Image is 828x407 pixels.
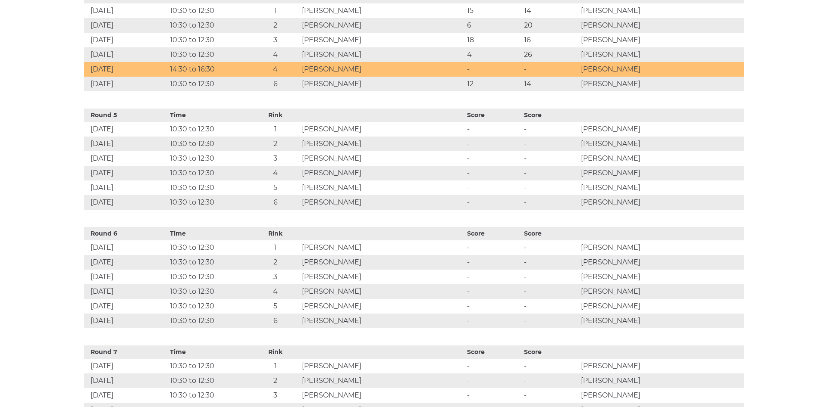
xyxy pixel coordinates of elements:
[465,109,522,122] th: Score
[579,166,744,180] td: [PERSON_NAME]
[168,359,251,373] td: 10:30 to 12:30
[465,195,522,210] td: -
[522,122,579,137] td: -
[522,373,579,388] td: -
[465,151,522,166] td: -
[465,270,522,284] td: -
[84,122,168,137] td: [DATE]
[579,195,744,210] td: [PERSON_NAME]
[251,255,299,270] td: 2
[84,227,168,240] th: Round 6
[84,270,168,284] td: [DATE]
[84,388,168,403] td: [DATE]
[84,18,168,33] td: [DATE]
[168,33,251,47] td: 10:30 to 12:30
[465,77,522,91] td: 12
[300,255,465,270] td: [PERSON_NAME]
[579,180,744,195] td: [PERSON_NAME]
[251,3,299,18] td: 1
[579,388,744,403] td: [PERSON_NAME]
[465,166,522,180] td: -
[251,122,299,137] td: 1
[579,62,744,77] td: [PERSON_NAME]
[300,270,465,284] td: [PERSON_NAME]
[579,284,744,299] td: [PERSON_NAME]
[300,77,465,91] td: [PERSON_NAME]
[465,255,522,270] td: -
[300,3,465,18] td: [PERSON_NAME]
[465,345,522,359] th: Score
[465,240,522,255] td: -
[300,137,465,151] td: [PERSON_NAME]
[522,33,579,47] td: 16
[522,18,579,33] td: 20
[84,240,168,255] td: [DATE]
[465,180,522,195] td: -
[168,137,251,151] td: 10:30 to 12:30
[84,137,168,151] td: [DATE]
[465,227,522,240] th: Score
[168,314,251,328] td: 10:30 to 12:30
[522,195,579,210] td: -
[579,77,744,91] td: [PERSON_NAME]
[522,227,579,240] th: Score
[522,3,579,18] td: 14
[251,359,299,373] td: 1
[84,373,168,388] td: [DATE]
[84,195,168,210] td: [DATE]
[300,388,465,403] td: [PERSON_NAME]
[579,47,744,62] td: [PERSON_NAME]
[522,240,579,255] td: -
[168,180,251,195] td: 10:30 to 12:30
[579,299,744,314] td: [PERSON_NAME]
[84,166,168,180] td: [DATE]
[168,195,251,210] td: 10:30 to 12:30
[168,284,251,299] td: 10:30 to 12:30
[84,255,168,270] td: [DATE]
[465,284,522,299] td: -
[522,314,579,328] td: -
[84,47,168,62] td: [DATE]
[84,109,168,122] th: Round 5
[168,270,251,284] td: 10:30 to 12:30
[168,299,251,314] td: 10:30 to 12:30
[300,240,465,255] td: [PERSON_NAME]
[84,314,168,328] td: [DATE]
[84,180,168,195] td: [DATE]
[84,62,168,77] td: [DATE]
[465,137,522,151] td: -
[168,3,251,18] td: 10:30 to 12:30
[465,359,522,373] td: -
[168,77,251,91] td: 10:30 to 12:30
[300,62,465,77] td: [PERSON_NAME]
[579,3,744,18] td: [PERSON_NAME]
[168,18,251,33] td: 10:30 to 12:30
[579,151,744,166] td: [PERSON_NAME]
[522,109,579,122] th: Score
[300,284,465,299] td: [PERSON_NAME]
[522,166,579,180] td: -
[168,227,251,240] th: Time
[251,373,299,388] td: 2
[522,180,579,195] td: -
[84,345,168,359] th: Round 7
[579,359,744,373] td: [PERSON_NAME]
[522,359,579,373] td: -
[300,180,465,195] td: [PERSON_NAME]
[168,388,251,403] td: 10:30 to 12:30
[300,122,465,137] td: [PERSON_NAME]
[465,314,522,328] td: -
[579,240,744,255] td: [PERSON_NAME]
[300,373,465,388] td: [PERSON_NAME]
[168,47,251,62] td: 10:30 to 12:30
[579,270,744,284] td: [PERSON_NAME]
[84,284,168,299] td: [DATE]
[84,77,168,91] td: [DATE]
[251,109,299,122] th: Rink
[251,18,299,33] td: 2
[579,373,744,388] td: [PERSON_NAME]
[84,151,168,166] td: [DATE]
[465,47,522,62] td: 4
[300,33,465,47] td: [PERSON_NAME]
[168,166,251,180] td: 10:30 to 12:30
